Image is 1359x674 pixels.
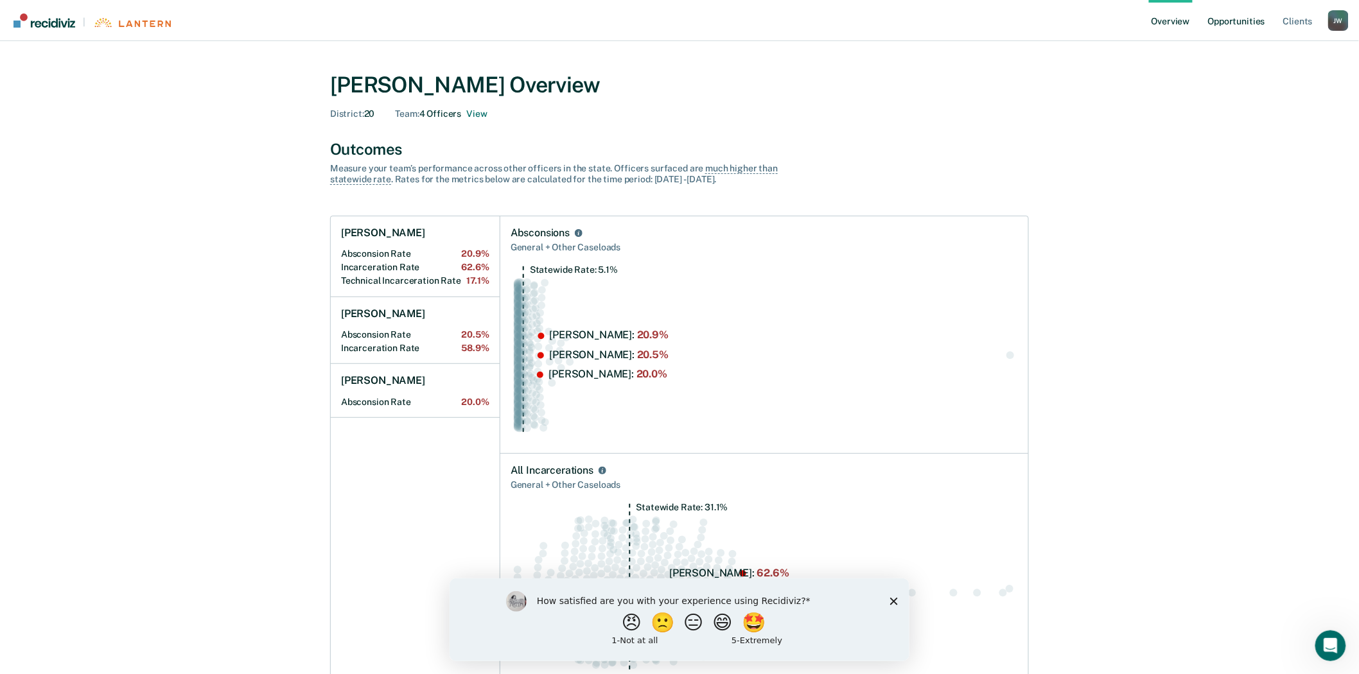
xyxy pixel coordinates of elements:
[341,275,489,286] h2: Technical Incarceration Rate
[396,108,419,119] span: Team :
[450,578,909,661] iframe: Survey by Kim from Recidiviz
[13,13,75,28] img: Recidiviz
[341,343,489,354] h2: Incarceration Rate
[93,18,171,28] img: Lantern
[341,307,425,320] h1: [PERSON_NAME]
[330,72,1029,98] div: [PERSON_NAME] Overview
[511,227,570,239] div: Absconsions
[330,140,1029,159] div: Outcomes
[462,397,489,408] span: 20.0%
[75,17,93,28] span: |
[330,163,780,185] div: Measure your team’s performance across other officer s in the state. Officer s surfaced are . Rat...
[396,108,487,119] div: 4 Officers
[462,329,489,340] span: 20.5%
[462,248,489,259] span: 20.9%
[1315,630,1346,661] iframe: Intercom live chat
[341,397,489,408] h2: Absconsion Rate
[466,108,487,119] button: 4 officers on Jimmy Wayland's Team
[572,227,585,239] button: Absconsions
[331,364,500,418] a: [PERSON_NAME]Absconsion Rate20.0%
[511,266,1018,444] div: Swarm plot of all absconsion rates in the state for NOT_SEX_OFFENSE caseloads, highlighting value...
[462,343,489,354] span: 58.9%
[330,108,375,119] div: 20
[330,163,778,185] span: much higher than statewide rate
[341,262,489,273] h2: Incarceration Rate
[511,477,1018,493] div: General + Other Caseloads
[341,248,489,259] h2: Absconsion Rate
[530,264,618,275] tspan: Statewide Rate: 5.1%
[511,239,1018,255] div: General + Other Caseloads
[341,374,425,387] h1: [PERSON_NAME]
[341,227,425,239] h1: [PERSON_NAME]
[596,464,609,477] button: All Incarcerations
[511,464,593,477] div: All Incarcerations
[1328,10,1349,31] div: J W
[462,262,489,273] span: 62.6%
[330,108,364,119] span: District :
[331,216,500,297] a: [PERSON_NAME]Absconsion Rate20.9%Incarceration Rate62.6%Technical Incarceration Rate17.1%
[1328,10,1349,31] button: Profile dropdown button
[341,329,489,340] h2: Absconsion Rate
[467,275,489,286] span: 17.1%
[331,297,500,365] a: [PERSON_NAME]Absconsion Rate20.5%Incarceration Rate58.9%
[636,502,728,512] tspan: Statewide Rate: 31.1%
